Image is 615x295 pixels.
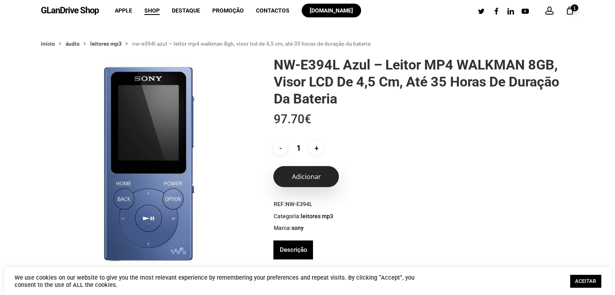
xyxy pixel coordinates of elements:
a: Contactos [256,8,290,13]
span: 1 [571,4,578,11]
h1: NW-E394L Azul – Leitor MP4 WALKMAN 8GB, visor LCD de 4,5 cm, até 35 horas de duração da bateria [273,56,574,107]
button: Adicionar [273,166,339,187]
span: € [304,112,311,126]
p: NW-E394L Azul – Leitor MP4 WALKMAN 8GB, visor LCD de 4,5 cm, até 35 horas de duração da bateria [273,265,574,278]
span: NW-E394L [285,201,312,207]
a: Sony [291,224,303,232]
span: Apple [115,7,132,14]
a: Leitores MP3 [90,40,122,47]
input: - [273,141,287,155]
a: Descrição [279,240,307,259]
bdi: 97.70 [273,112,311,126]
a: Cart [566,6,575,15]
span: Destaque [172,7,200,14]
input: + [309,141,323,155]
a: GLanDrive Shop [41,6,99,15]
div: We use cookies on our website to give you the most relevant experience by remembering your prefer... [15,274,425,289]
span: Contactos [256,7,290,14]
span: REF: [273,200,574,209]
span: Categoria: [273,213,574,221]
span: NW-E394L Azul – Leitor MP4 WALKMAN 8GB, visor LCD de 4,5 cm, até 35 horas de duração da bateria [132,40,370,47]
span: Promoção [212,7,244,14]
a: [DOMAIN_NAME] [302,8,361,13]
input: Product quantity [289,141,308,155]
a: Promoção [212,8,244,13]
span: Marca: [273,224,574,232]
span: [DOMAIN_NAME] [310,7,353,14]
img: Placeholder [41,56,257,272]
span: Shop [144,7,160,14]
a: Apple [115,8,132,13]
a: ACEITAR [570,275,601,287]
a: Áudio [66,40,80,47]
a: Início [41,40,55,47]
a: Shop [144,8,160,13]
a: Leitores MP3 [300,213,333,220]
a: Destaque [172,8,200,13]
